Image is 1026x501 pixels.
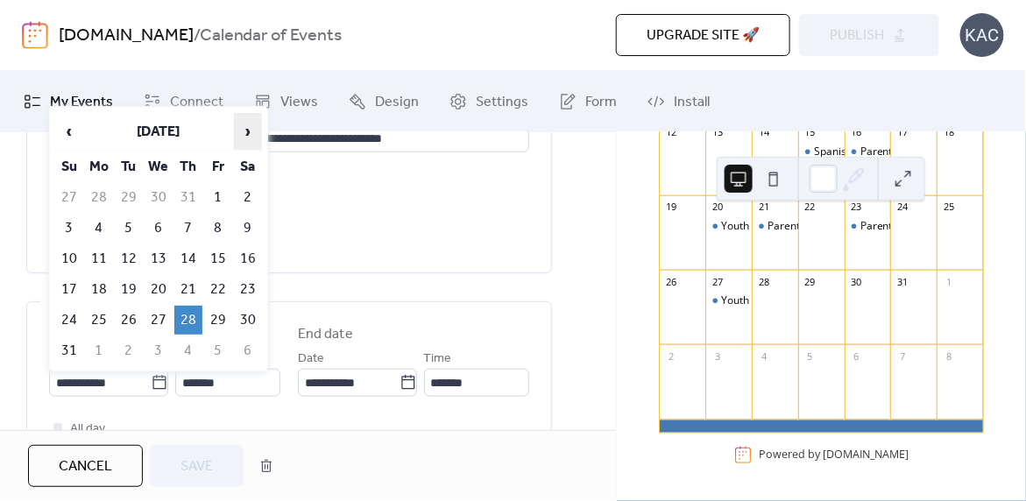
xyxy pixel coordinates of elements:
div: 20 [711,201,724,214]
div: Spanish Support Group [798,145,845,159]
div: 21 [757,201,770,214]
div: 30 [850,275,863,288]
div: End date [298,324,353,345]
th: Mo [85,152,113,181]
td: 6 [234,336,262,365]
img: logo [22,21,48,49]
span: My Events [50,92,113,113]
th: Fr [204,152,232,181]
a: Connect [131,78,237,125]
span: ‹ [56,114,82,149]
div: Youth Support Group - English or Bilingual [721,293,925,308]
div: Spanish Support Group [814,145,927,159]
a: Install [634,78,723,125]
td: 18 [85,275,113,304]
span: Views [280,92,318,113]
td: 3 [145,336,173,365]
td: 4 [174,336,202,365]
td: 29 [115,183,143,212]
th: [DATE] [85,113,232,151]
div: Parent Support Group Fillmore - Spanish Speaking [768,219,1011,234]
td: 26 [115,306,143,335]
td: 24 [55,306,83,335]
div: Powered by [759,448,909,462]
div: 18 [942,125,955,138]
div: Youth Support Group - English or Bilingual [705,293,752,308]
td: 25 [85,306,113,335]
span: Upgrade site 🚀 [647,25,760,46]
a: Settings [436,78,541,125]
td: 28 [85,183,113,212]
div: 14 [757,125,770,138]
td: 21 [174,275,202,304]
span: Install [674,92,710,113]
th: Tu [115,152,143,181]
td: 27 [55,183,83,212]
div: 15 [803,125,817,138]
div: 3 [711,349,724,363]
b: / [194,19,200,53]
div: 8 [942,349,955,363]
div: 29 [803,275,817,288]
span: Design [375,92,419,113]
td: 5 [204,336,232,365]
td: 29 [204,306,232,335]
th: Sa [234,152,262,181]
td: 13 [145,244,173,273]
a: Cancel [28,445,143,487]
div: 25 [942,201,955,214]
div: 23 [850,201,863,214]
td: 1 [204,183,232,212]
a: Design [336,78,432,125]
div: KAC [960,13,1004,57]
td: 3 [55,214,83,243]
td: 30 [145,183,173,212]
span: Date [298,349,324,370]
td: 5 [115,214,143,243]
td: 10 [55,244,83,273]
div: 1 [942,275,955,288]
th: Su [55,152,83,181]
span: Form [585,92,617,113]
button: Upgrade site 🚀 [616,14,790,56]
span: Settings [476,92,528,113]
td: 2 [234,183,262,212]
td: 19 [115,275,143,304]
div: 26 [665,275,678,288]
td: 2 [115,336,143,365]
td: 9 [234,214,262,243]
td: 17 [55,275,83,304]
div: 2 [665,349,678,363]
div: 19 [665,201,678,214]
a: My Events [11,78,126,125]
div: 31 [895,275,909,288]
div: 17 [895,125,909,138]
td: 31 [55,336,83,365]
td: 27 [145,306,173,335]
div: Parent Support Group - English or Bilingual [845,219,891,234]
th: We [145,152,173,181]
div: 22 [803,201,817,214]
td: 6 [145,214,173,243]
div: 13 [711,125,724,138]
td: 12 [115,244,143,273]
td: 11 [85,244,113,273]
th: Th [174,152,202,181]
div: Youth Support Group - English or Bilingual [705,219,752,234]
td: 30 [234,306,262,335]
div: 5 [803,349,817,363]
span: All day [70,419,105,440]
div: 6 [850,349,863,363]
b: Calendar of Events [200,19,343,53]
div: 28 [757,275,770,288]
div: Youth Support Group - English or Bilingual [721,219,925,234]
td: 28 [174,306,202,335]
span: Time [424,349,452,370]
td: 15 [204,244,232,273]
div: Parent Support Group - Spanish Speaking [845,145,891,159]
div: 16 [850,125,863,138]
td: 14 [174,244,202,273]
td: 20 [145,275,173,304]
div: Parent Support Group Fillmore - Spanish Speaking [752,219,798,234]
span: › [235,114,261,149]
